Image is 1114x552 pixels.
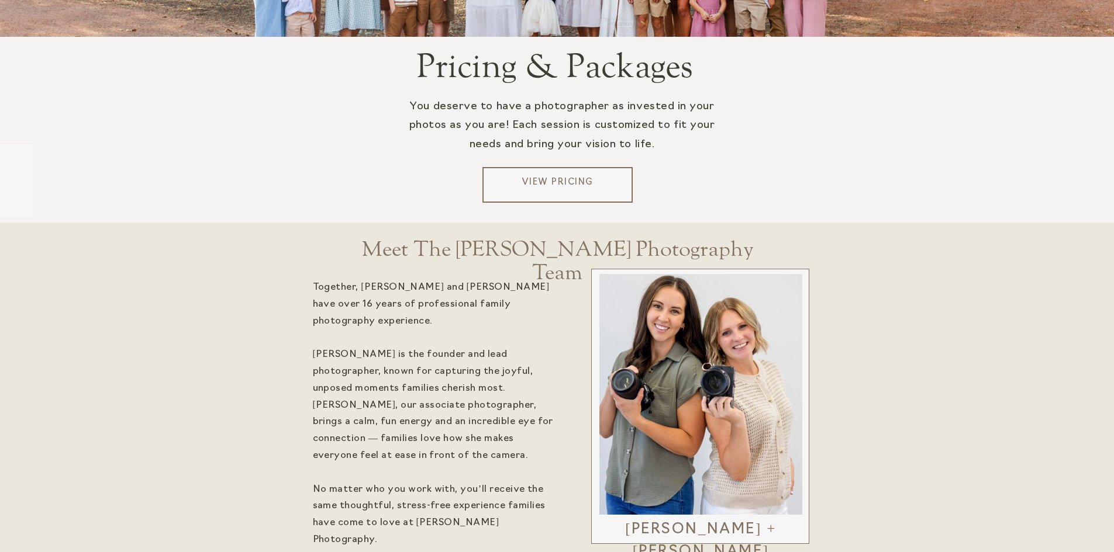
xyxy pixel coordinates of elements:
a: [PERSON_NAME] + [PERSON_NAME] [612,519,790,533]
p: You deserve to have a photographer as invested in your photos as you are! Each session is customi... [392,98,732,172]
div: Together, [PERSON_NAME] and [PERSON_NAME] have over 16 years of professional family photography e... [313,279,558,533]
a: View Pricing [487,176,628,194]
a: Meet The [PERSON_NAME] Photography Team [346,238,770,252]
h2: Pricing & Packages [408,48,702,86]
